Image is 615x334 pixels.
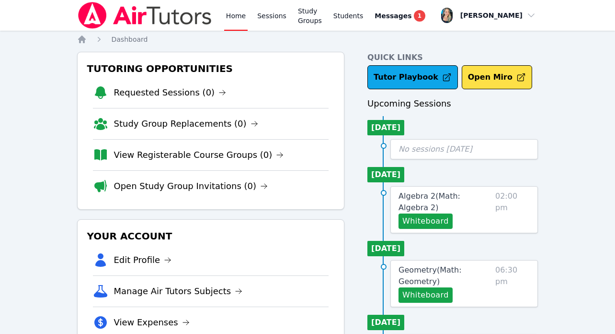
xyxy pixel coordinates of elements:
a: Open Study Group Invitations (0) [114,179,268,193]
span: 1 [414,10,425,22]
button: Open Miro [462,65,532,89]
button: Whiteboard [399,287,453,303]
span: No sessions [DATE] [399,144,472,154]
a: View Expenses [114,316,190,329]
li: [DATE] [367,241,404,256]
span: 02:00 pm [495,191,530,229]
span: Algebra 2 ( Math: Algebra 2 ) [399,191,460,212]
a: Geometry(Math: Geometry) [399,264,491,287]
a: Requested Sessions (0) [114,86,227,99]
a: View Registerable Course Groups (0) [114,148,284,162]
a: Edit Profile [114,253,172,267]
span: Geometry ( Math: Geometry ) [399,265,461,286]
a: Manage Air Tutors Subjects [114,285,243,298]
li: [DATE] [367,120,404,135]
nav: Breadcrumb [77,35,538,44]
a: Tutor Playbook [367,65,458,89]
span: Messages [375,11,411,21]
h4: Quick Links [367,52,538,63]
h3: Your Account [85,227,337,245]
a: Study Group Replacements (0) [114,117,258,131]
span: Dashboard [112,36,148,43]
img: Air Tutors [77,2,213,29]
h3: Tutoring Opportunities [85,60,337,77]
span: 06:30 pm [495,264,530,303]
li: [DATE] [367,167,404,182]
li: [DATE] [367,315,404,330]
a: Algebra 2(Math: Algebra 2) [399,191,491,214]
button: Whiteboard [399,214,453,229]
a: Dashboard [112,35,148,44]
h3: Upcoming Sessions [367,97,538,110]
